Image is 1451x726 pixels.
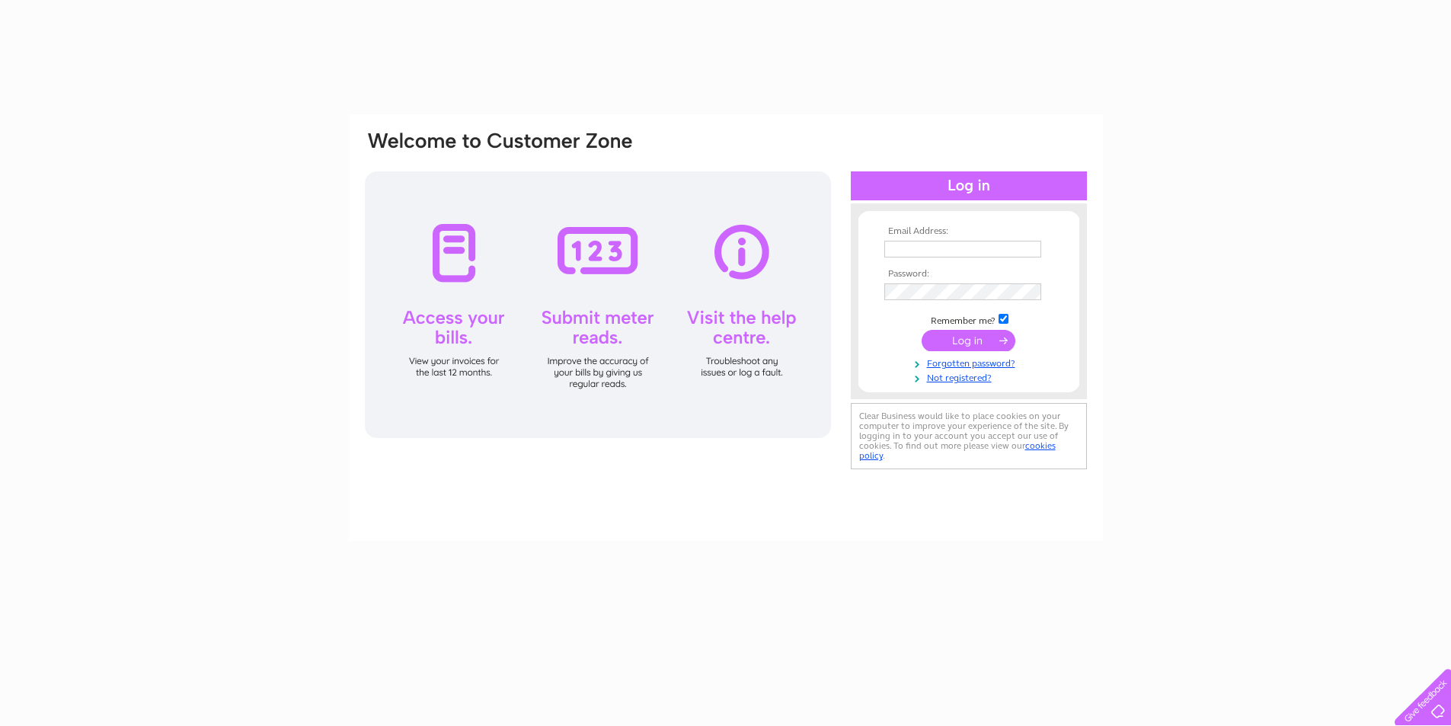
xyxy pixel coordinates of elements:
[884,355,1057,369] a: Forgotten password?
[922,330,1015,351] input: Submit
[881,312,1057,327] td: Remember me?
[881,269,1057,280] th: Password:
[881,226,1057,237] th: Email Address:
[859,440,1056,461] a: cookies policy
[851,403,1087,469] div: Clear Business would like to place cookies on your computer to improve your experience of the sit...
[884,369,1057,384] a: Not registered?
